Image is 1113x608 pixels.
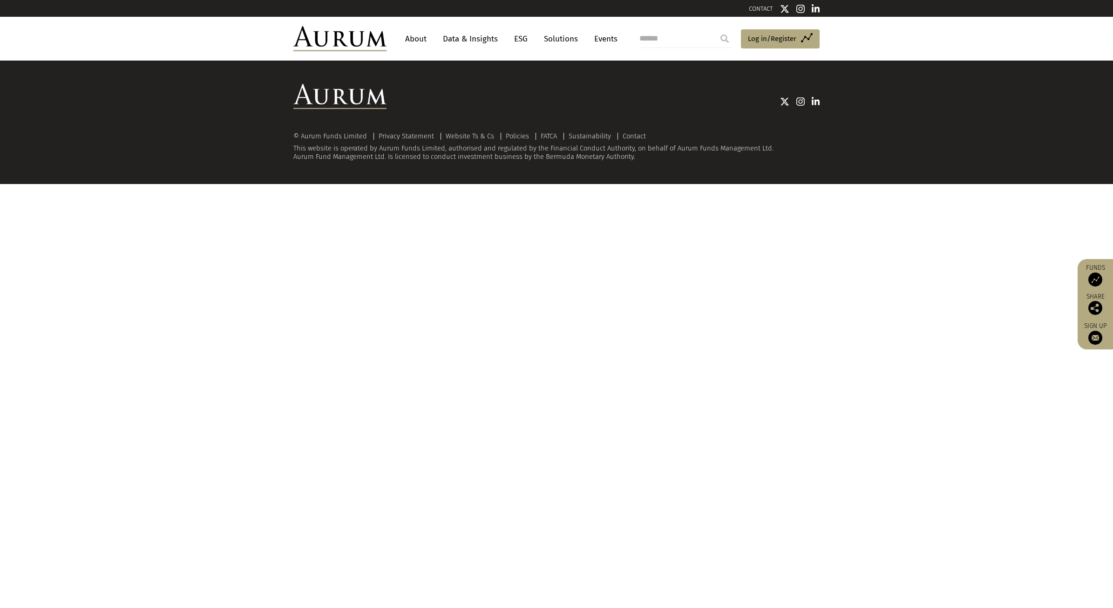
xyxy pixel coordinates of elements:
div: This website is operated by Aurum Funds Limited, authorised and regulated by the Financial Conduc... [293,132,820,161]
div: © Aurum Funds Limited [293,133,372,140]
a: Website Ts & Cs [446,132,494,140]
img: Twitter icon [780,97,789,106]
img: Linkedin icon [812,97,820,106]
img: Linkedin icon [812,4,820,14]
a: Policies [506,132,529,140]
a: Privacy Statement [379,132,434,140]
a: CONTACT [749,5,773,12]
a: FATCA [541,132,557,140]
img: Aurum Logo [293,84,387,109]
img: Instagram icon [796,97,805,106]
span: Log in/Register [748,33,796,44]
a: Sustainability [569,132,611,140]
a: Data & Insights [438,30,502,48]
a: Log in/Register [741,29,820,49]
a: ESG [509,30,532,48]
img: Twitter icon [780,4,789,14]
a: Solutions [539,30,583,48]
img: Aurum [293,26,387,51]
input: Submit [715,29,734,48]
a: About [400,30,431,48]
a: Contact [623,132,646,140]
img: Instagram icon [796,4,805,14]
a: Events [590,30,618,48]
